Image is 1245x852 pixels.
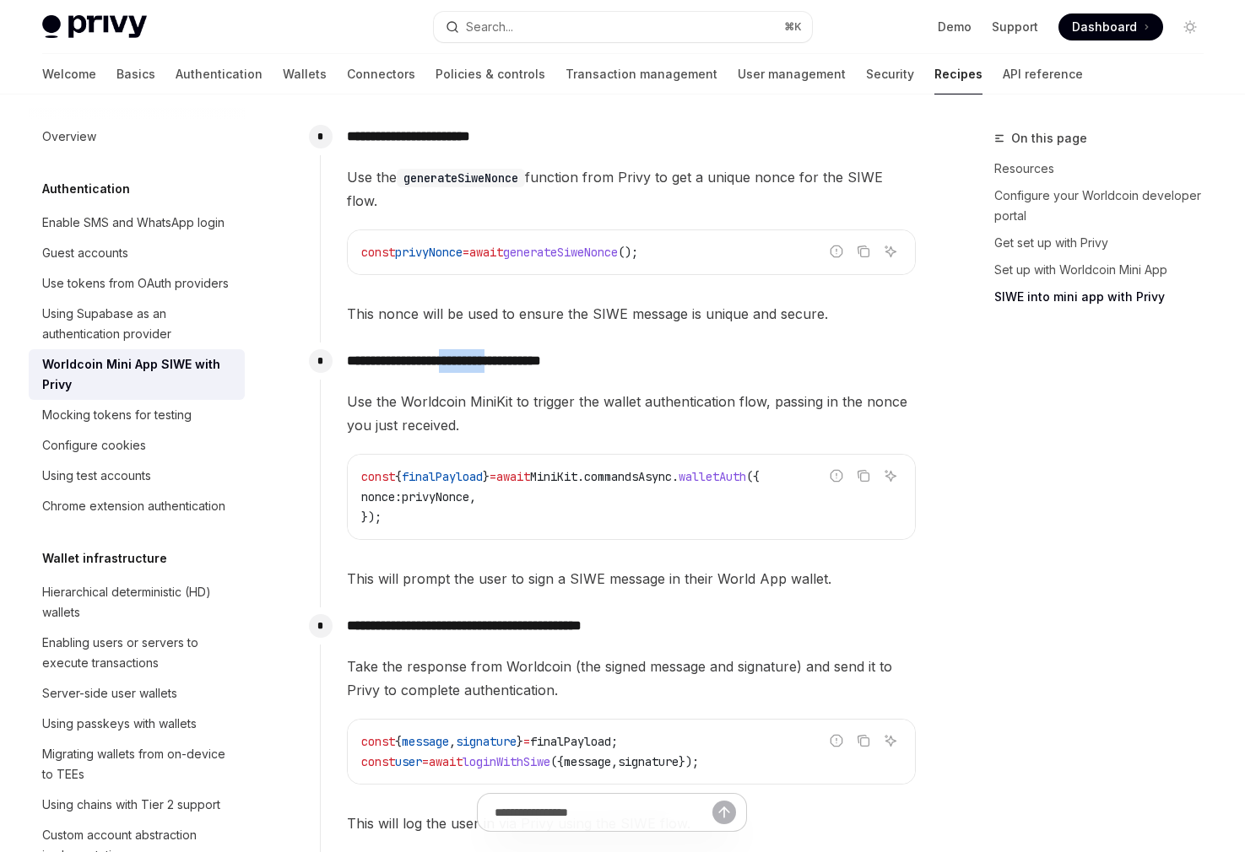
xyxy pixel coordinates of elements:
[994,182,1217,229] a: Configure your Worldcoin developer portal
[880,240,901,262] button: Ask AI
[42,548,167,569] h5: Wallet infrastructure
[1058,13,1163,40] a: Dashboard
[564,754,611,769] span: message
[42,15,147,39] img: light logo
[825,240,847,262] button: Report incorrect code
[29,121,245,152] a: Overview
[42,127,96,147] div: Overview
[611,754,618,769] span: ,
[436,54,545,94] a: Policies & controls
[42,405,192,425] div: Mocking tokens for testing
[283,54,327,94] a: Wallets
[503,245,618,260] span: generateSiweNonce
[422,754,429,769] span: =
[784,20,802,34] span: ⌘ K
[42,496,225,516] div: Chrome extension authentication
[456,734,517,749] span: signature
[1003,54,1083,94] a: API reference
[176,54,263,94] a: Authentication
[994,256,1217,283] a: Set up with Worldcoin Mini App
[361,510,382,525] span: });
[42,466,151,486] div: Using test accounts
[395,245,463,260] span: privyNonce
[530,469,577,484] span: MiniKit
[712,801,736,824] button: Send message
[361,469,395,484] span: const
[429,754,463,769] span: await
[347,390,916,437] span: Use the Worldcoin MiniKit to trigger the wallet authentication flow, passing in the nonce you jus...
[29,349,245,400] a: Worldcoin Mini App SIWE with Privy
[42,582,235,623] div: Hierarchical deterministic (HD) wallets
[29,628,245,678] a: Enabling users or servers to execute transactions
[42,273,229,294] div: Use tokens from OAuth providers
[29,299,245,349] a: Using Supabase as an authentication provider
[523,734,530,749] span: =
[42,435,146,456] div: Configure cookies
[853,465,874,487] button: Copy the contents from the code block
[517,734,523,749] span: }
[469,489,476,504] span: ,
[42,54,96,94] a: Welcome
[361,245,395,260] span: const
[42,795,220,815] div: Using chains with Tier 2 support
[42,304,235,344] div: Using Supabase as an authentication provider
[880,465,901,487] button: Ask AI
[449,734,456,749] span: ,
[434,12,812,42] button: Open search
[679,469,746,484] span: walletAuth
[490,469,496,484] span: =
[29,577,245,628] a: Hierarchical deterministic (HD) wallets
[347,567,916,590] span: This will prompt the user to sign a SIWE message in their World App wallet.
[495,794,712,831] input: Ask a question...
[825,465,847,487] button: Report incorrect code
[466,17,513,37] div: Search...
[825,730,847,752] button: Report incorrect code
[42,179,130,199] h5: Authentication
[618,754,679,769] span: signature
[550,754,564,769] span: ({
[395,754,422,769] span: user
[738,54,846,94] a: User management
[29,430,245,461] a: Configure cookies
[395,469,402,484] span: {
[347,655,916,702] span: Take the response from Worldcoin (the signed message and signature) and send it to Privy to compl...
[994,283,1217,310] a: SIWE into mini app with Privy
[746,469,760,484] span: ({
[577,469,584,484] span: .
[1011,128,1087,148] span: On this page
[402,489,469,504] span: privyNonce
[347,302,916,326] span: This nonce will be used to ensure the SIWE message is unique and secure.
[361,734,395,749] span: const
[672,469,679,484] span: .
[530,734,611,749] span: finalPayload
[29,709,245,739] a: Using passkeys with wallets
[29,491,245,521] a: Chrome extension authentication
[853,730,874,752] button: Copy the contents from the code block
[496,469,530,484] span: await
[42,714,197,734] div: Using passkeys with wallets
[1177,13,1204,40] button: Toggle dark mode
[116,54,155,94] a: Basics
[866,54,914,94] a: Security
[395,734,402,749] span: {
[347,165,916,213] span: Use the function from Privy to get a unique nonce for the SIWE flow.
[42,744,235,785] div: Migrating wallets from on-device to TEEs
[618,245,638,260] span: ();
[880,730,901,752] button: Ask AI
[566,54,717,94] a: Transaction management
[402,469,483,484] span: finalPayload
[469,245,503,260] span: await
[934,54,982,94] a: Recipes
[853,240,874,262] button: Copy the contents from the code block
[611,734,618,749] span: ;
[994,155,1217,182] a: Resources
[938,19,972,35] a: Demo
[397,169,525,187] code: generateSiweNonce
[29,678,245,709] a: Server-side user wallets
[42,213,225,233] div: Enable SMS and WhatsApp login
[1072,19,1137,35] span: Dashboard
[42,683,177,704] div: Server-side user wallets
[29,268,245,299] a: Use tokens from OAuth providers
[361,754,395,769] span: const
[29,461,245,491] a: Using test accounts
